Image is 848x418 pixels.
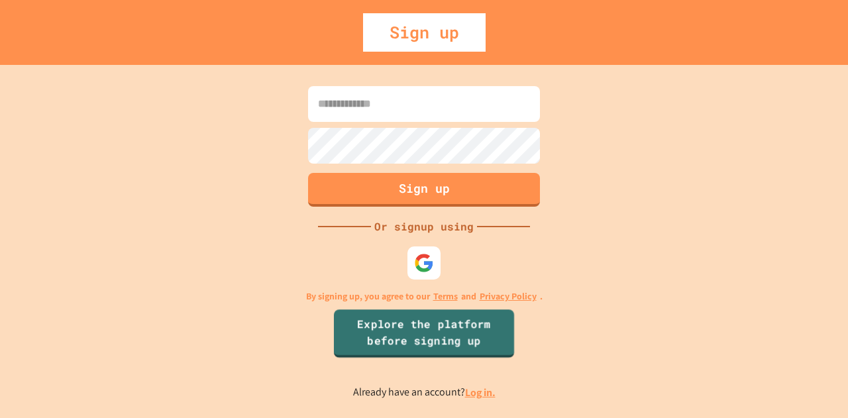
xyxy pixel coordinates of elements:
[363,13,486,52] div: Sign up
[334,309,514,358] a: Explore the platform before signing up
[465,386,496,399] a: Log in.
[433,289,458,303] a: Terms
[414,253,434,273] img: google-icon.svg
[480,289,537,303] a: Privacy Policy
[353,384,496,401] p: Already have an account?
[308,173,540,207] button: Sign up
[371,219,477,235] div: Or signup using
[306,289,543,303] p: By signing up, you agree to our and .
